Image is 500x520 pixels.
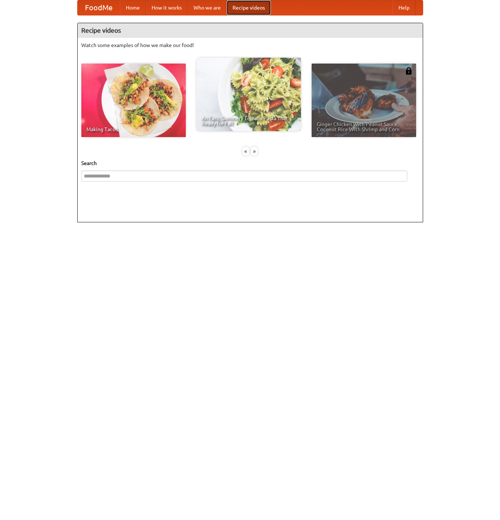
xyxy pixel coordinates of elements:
a: How it works [146,0,188,15]
a: Home [120,0,146,15]
a: Recipe videos [227,0,271,15]
h5: Search [81,159,419,167]
a: Help [393,0,415,15]
p: Watch some examples of how we make our food! [81,42,419,49]
h4: Recipe videos [78,23,423,38]
img: 483408.png [405,67,412,75]
a: Who we are [188,0,227,15]
a: An Easy, Summery Tomato Pasta That's Ready for Fall [196,58,301,131]
div: » [251,147,258,156]
span: Making Tacos [86,127,181,132]
div: « [242,147,249,156]
span: An Easy, Summery Tomato Pasta That's Ready for Fall [202,116,296,126]
a: FoodMe [78,0,120,15]
a: Making Tacos [81,64,186,137]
